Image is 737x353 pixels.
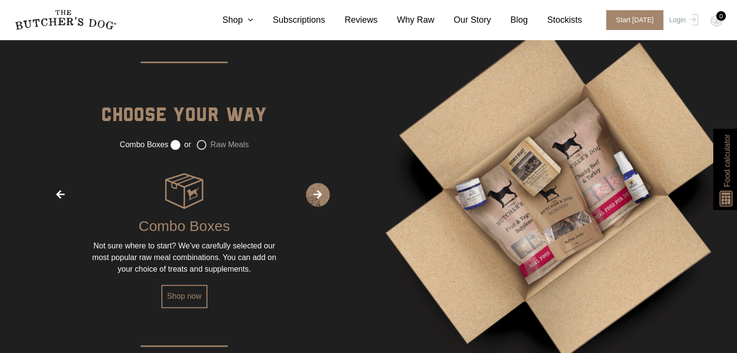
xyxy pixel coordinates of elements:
a: Subscriptions [253,14,325,27]
a: Shop now [161,285,207,308]
span: Previous [48,183,73,207]
a: Our Story [434,14,491,27]
a: Shop [203,14,253,27]
a: Login [667,10,698,30]
a: Stockists [528,14,582,27]
div: Choose your way [101,100,267,139]
div: Combo Boxes [139,210,230,240]
a: Blog [491,14,528,27]
a: Start [DATE] [596,10,667,30]
a: Reviews [325,14,377,27]
img: TBD_Cart-Empty.png [710,15,722,27]
span: Start [DATE] [606,10,663,30]
span: Next [306,183,330,207]
label: Raw Meals [197,140,249,150]
span: Food calculator [721,134,733,187]
label: Combo Boxes [120,139,169,151]
a: Why Raw [377,14,434,27]
div: 0 [716,11,726,21]
div: Not sure where to start? We’ve carefully selected our most popular raw meal combinations. You can... [87,240,281,275]
label: or [171,140,191,150]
